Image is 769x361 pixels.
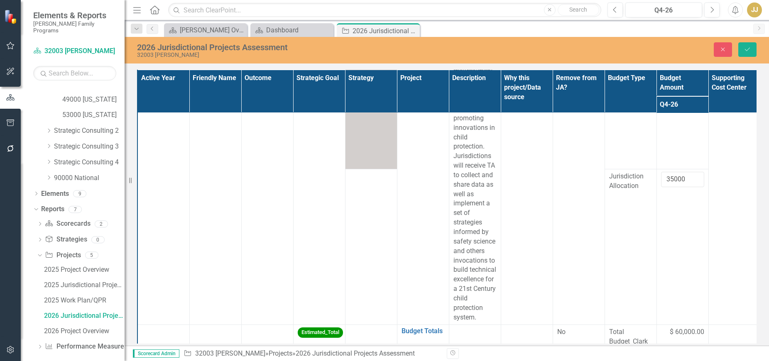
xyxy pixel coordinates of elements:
[54,158,125,167] a: Strategic Consulting 4
[45,342,127,351] a: Performance Measures
[44,327,125,335] div: 2026 Project Overview
[252,25,331,35] a: Dashboard
[4,9,19,24] img: ClearPoint Strategy
[558,4,599,16] button: Search
[628,5,699,15] div: Q4-26
[137,52,484,58] div: 32003 [PERSON_NAME]
[168,3,601,17] input: Search ClearPoint...
[137,43,484,52] div: 2026 Jurisdictional Projects Assessment
[184,349,441,359] div: » »
[91,236,105,243] div: 0
[41,205,64,214] a: Reports
[133,349,179,358] span: Scorecard Admin
[54,126,125,136] a: Strategic Consulting 2
[62,110,125,120] a: 53000 [US_STATE]
[42,324,125,338] a: 2026 Project Overview
[45,219,90,229] a: Scorecards
[353,26,418,36] div: 2026 Jurisdictional Projects Assessment
[54,173,125,183] a: 90000 National
[569,6,587,13] span: Search
[180,25,245,35] div: [PERSON_NAME] Overview
[33,20,116,34] small: [PERSON_NAME] Family Programs
[45,251,81,260] a: Projects
[453,10,497,322] p: The mission of the safety collaborative is improve safety and prevent child maltreatment related ...
[747,2,762,17] button: JJ
[402,327,445,335] a: Budget Totals
[166,25,245,35] a: [PERSON_NAME] Overview
[42,263,125,276] a: 2025 Project Overview
[85,252,98,259] div: 5
[33,10,116,20] span: Elements & Reports
[44,266,125,273] div: 2025 Project Overview
[69,206,82,213] div: 7
[54,142,125,151] a: Strategic Consulting 3
[42,309,125,322] a: 2026 Jurisdictional Projects Assessment
[266,25,331,35] div: Dashboard
[33,46,116,56] a: 32003 [PERSON_NAME]
[195,349,265,357] a: 32003 [PERSON_NAME]
[44,297,125,304] div: 2025 Work Plan/QPR
[296,349,415,357] div: 2026 Jurisdictional Projects Assessment
[609,327,652,346] span: Total Budget_Clark
[670,327,704,337] span: $ 60,000.00
[557,328,566,336] span: No
[41,189,69,199] a: Elements
[625,2,702,17] button: Q4-26
[298,327,343,338] span: Estimated_Total
[45,235,87,244] a: Strategies
[95,220,108,227] div: 2
[42,278,125,292] a: 2025 Jurisdictional Projects Assessment
[609,172,652,191] span: Jurisdiction Allocation
[73,190,86,197] div: 9
[44,281,125,289] div: 2025 Jurisdictional Projects Assessment
[62,95,125,105] a: 49000 [US_STATE]
[42,294,125,307] a: 2025 Work Plan/QPR
[269,349,292,357] a: Projects
[44,312,125,320] div: 2026 Jurisdictional Projects Assessment
[33,66,116,80] input: Search Below...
